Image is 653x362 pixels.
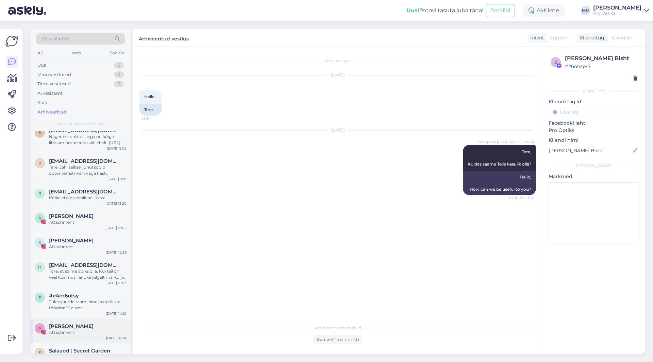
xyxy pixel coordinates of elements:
[549,137,639,144] p: Kliendi nimi
[49,195,127,201] div: Kõike ei ole veebilehel üleval.
[141,116,167,121] span: 23:54
[555,59,557,65] span: 2
[549,147,632,154] input: Lisa nimi
[49,219,127,225] div: Attachment
[612,34,632,41] span: Estonian
[38,295,41,300] span: e
[108,49,125,57] div: Socials
[114,71,124,78] div: 0
[38,240,41,245] span: K
[549,163,639,169] div: [PERSON_NAME]
[549,98,639,105] p: Kliendi tag'id
[49,329,127,335] div: Attachment
[593,5,641,11] div: [PERSON_NAME]
[508,195,534,201] span: Nähtud ✓ 9:02
[486,4,515,17] button: Emailid
[314,335,362,344] div: Ava vestlus uuesti
[139,72,536,78] div: [DATE]
[528,34,544,41] div: Klient
[49,238,94,244] span: Katriine Mark
[406,6,483,15] div: Proovi tasuta juba täna:
[49,244,127,250] div: Attachment
[49,262,120,268] span: hirunigunaratne@gmail.com
[105,201,127,206] div: [DATE] 13:20
[139,33,189,42] label: Arhiveeritud vestlus
[49,348,110,354] span: Salaaed | Secret Garden
[593,11,641,16] div: Pro Optika
[315,325,361,331] span: Vestlus on arhiveeritud
[37,109,66,116] div: Arhiveeritud
[581,6,590,15] div: MM
[38,191,41,196] span: r
[565,54,637,63] div: [PERSON_NAME] Bisht
[106,250,127,255] div: [DATE] 12:58
[37,90,63,97] div: AI Assistent
[39,350,41,355] span: S
[39,130,41,135] span: s
[139,104,162,116] div: Tere
[577,34,606,41] div: Klienditugi
[139,58,536,64] div: Vestlus algas
[550,34,568,41] span: English
[549,107,639,117] input: Lisa tag
[38,160,41,166] span: k
[549,88,639,94] div: Kliendi info
[105,280,127,286] div: [DATE] 15:03
[565,63,637,70] div: # 26onzp4i
[107,146,127,151] div: [DATE] 9:02
[58,121,104,127] span: Arhiveeritud vestlused
[37,62,46,69] div: Uus
[106,335,127,341] div: [DATE] 11:24
[593,5,649,16] a: [PERSON_NAME]Pro Optika
[549,173,639,180] p: Märkmed
[38,264,41,270] span: h
[549,127,639,134] p: Pro Optika
[144,94,155,99] span: Hello
[49,158,120,164] span: kristi.babtsenko@mail.ee
[114,62,124,69] div: 0
[37,81,71,87] div: Tiimi vestlused
[5,35,18,48] img: Askly Logo
[49,323,94,329] span: Amani Kiivikas
[37,99,47,106] div: Kõik
[139,127,536,133] div: [DATE]
[38,216,41,221] span: R
[37,71,71,78] div: Minu vestlused
[36,49,44,57] div: All
[523,4,565,17] div: Aktiivne
[105,225,127,230] div: [DATE] 13:02
[114,81,124,87] div: 0
[49,164,127,176] div: Tere! Jah, sellisel juhul sobib optometristi visiit väga hästi.
[49,299,127,311] div: Tuleb juurde raami hind ja optikute tööraha 16 eurot.
[49,268,127,280] div: Tore, et saime abiks olla. Kui teil on veel küsimusi, andke julgelt märku ja aitame hea meelega.
[49,134,127,146] div: Nägemiskontrolli aega on kõige lihtsam broneerida siit lehelt: [URL][DOMAIN_NAME]
[49,293,79,299] span: #e4m6ufsy
[42,35,69,42] span: Otsi kliente
[49,213,94,219] span: Raido Ränkel
[49,189,120,195] span: riho.vonberg@hotmail.com
[549,120,639,127] p: Facebooki leht
[106,311,127,316] div: [DATE] 14:10
[70,49,82,57] div: Web
[38,326,41,331] span: A
[107,176,127,182] div: [DATE] 9:01
[463,171,536,195] div: Hello, How can we be useful to you?
[406,7,419,14] b: Uus!
[478,139,534,144] span: Pro Optika [GEOGRAPHIC_DATA]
